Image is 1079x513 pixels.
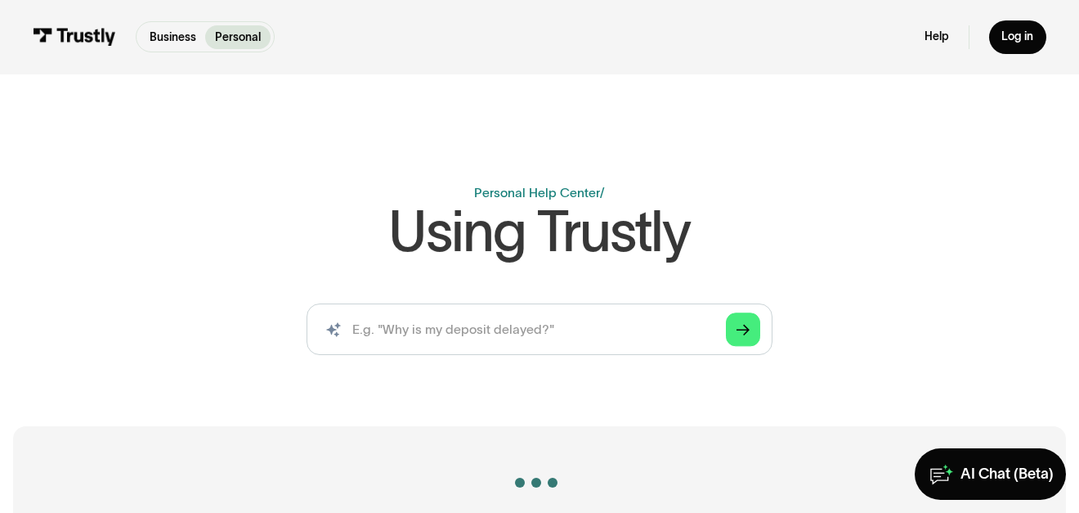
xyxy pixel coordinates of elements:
[960,465,1054,484] div: AI Chat (Beta)
[925,29,949,44] a: Help
[474,186,600,200] a: Personal Help Center
[600,186,605,200] div: /
[307,304,773,355] input: search
[33,28,116,46] img: Trustly Logo
[140,25,206,49] a: Business
[150,29,196,46] p: Business
[205,25,271,49] a: Personal
[915,448,1066,500] a: AI Chat (Beta)
[989,20,1047,55] a: Log in
[1001,29,1033,44] div: Log in
[215,29,261,46] p: Personal
[388,204,690,260] h1: Using Trustly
